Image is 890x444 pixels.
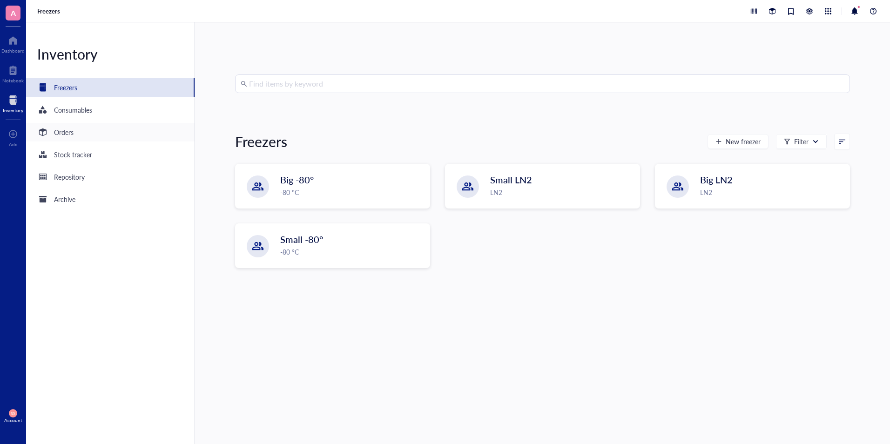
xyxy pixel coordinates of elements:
[54,105,92,115] div: Consumables
[280,187,424,197] div: -80 °C
[26,78,195,97] a: Freezers
[26,101,195,119] a: Consumables
[280,173,314,186] span: Big -80°
[54,127,74,137] div: Orders
[26,190,195,209] a: Archive
[2,63,24,83] a: Notebook
[9,141,18,147] div: Add
[700,173,733,186] span: Big LN2
[2,78,24,83] div: Notebook
[3,93,23,113] a: Inventory
[26,123,195,141] a: Orders
[54,82,77,93] div: Freezers
[700,187,844,197] div: LN2
[280,247,424,257] div: -80 °C
[26,45,195,63] div: Inventory
[26,168,195,186] a: Repository
[1,48,25,54] div: Dashboard
[4,417,22,423] div: Account
[26,145,195,164] a: Stock tracker
[490,187,634,197] div: LN2
[280,233,323,246] span: Small -80°
[794,136,809,147] div: Filter
[1,33,25,54] a: Dashboard
[54,149,92,160] div: Stock tracker
[235,132,287,151] div: Freezers
[490,173,532,186] span: Small LN2
[726,138,761,145] span: New freezer
[3,108,23,113] div: Inventory
[54,194,75,204] div: Archive
[11,7,16,19] span: A
[37,7,62,15] a: Freezers
[54,172,85,182] div: Repository
[11,411,15,416] span: SS
[708,134,769,149] button: New freezer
